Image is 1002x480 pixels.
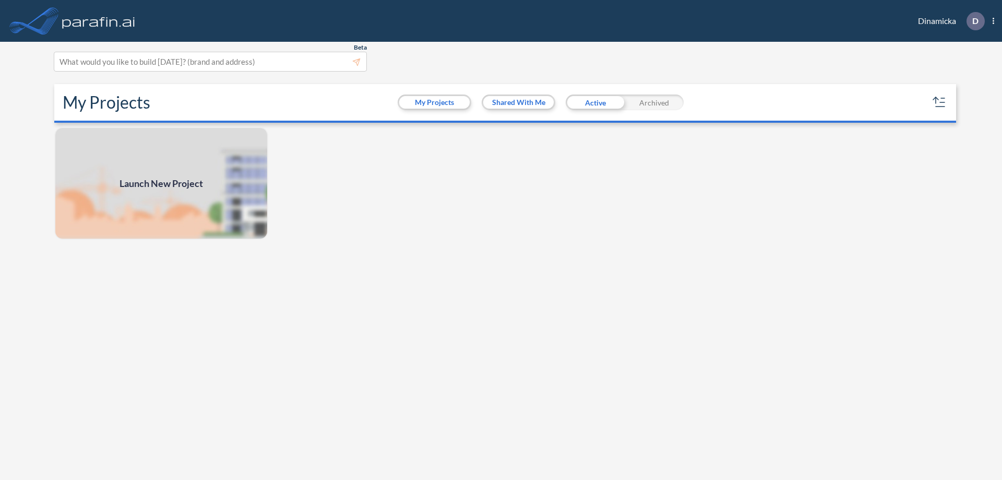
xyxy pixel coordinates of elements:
[63,92,150,112] h2: My Projects
[566,95,625,110] div: Active
[54,127,268,240] img: add
[931,94,948,111] button: sort
[625,95,684,110] div: Archived
[60,10,137,31] img: logo
[902,12,994,30] div: Dinamicka
[54,127,268,240] a: Launch New Project
[972,16,979,26] p: D
[354,43,367,52] span: Beta
[399,96,470,109] button: My Projects
[120,177,203,191] span: Launch New Project
[483,96,554,109] button: Shared With Me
